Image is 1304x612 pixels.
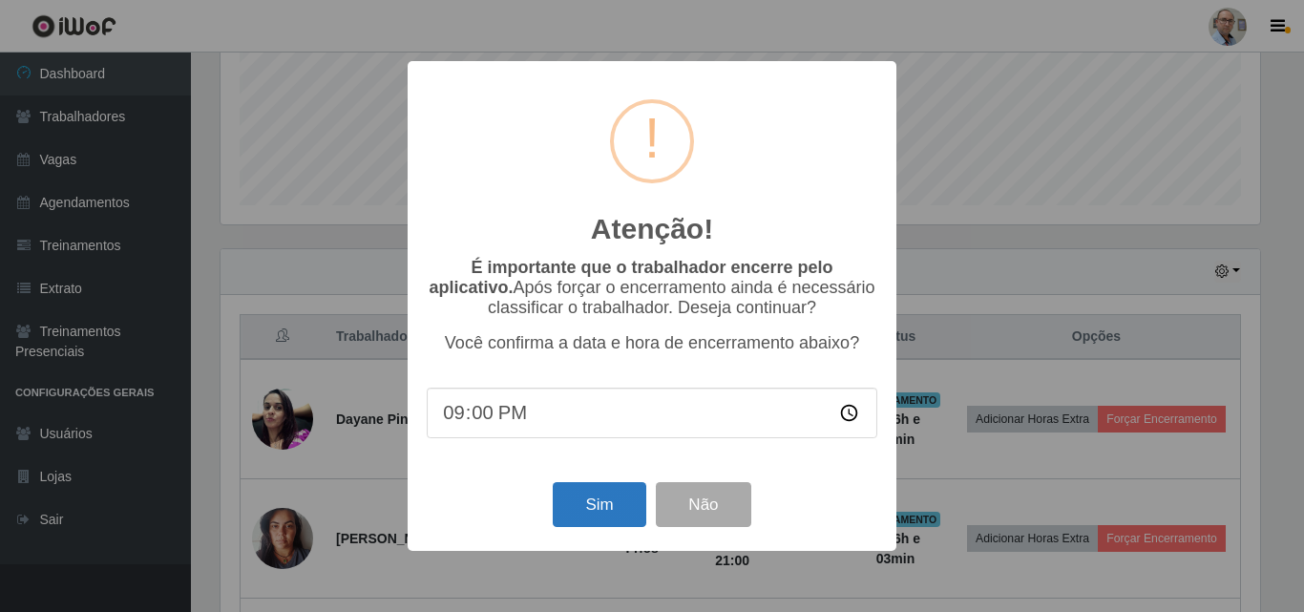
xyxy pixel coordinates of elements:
[553,482,645,527] button: Sim
[427,333,877,353] p: Você confirma a data e hora de encerramento abaixo?
[656,482,750,527] button: Não
[429,258,832,297] b: É importante que o trabalhador encerre pelo aplicativo.
[427,258,877,318] p: Após forçar o encerramento ainda é necessário classificar o trabalhador. Deseja continuar?
[591,212,713,246] h2: Atenção!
